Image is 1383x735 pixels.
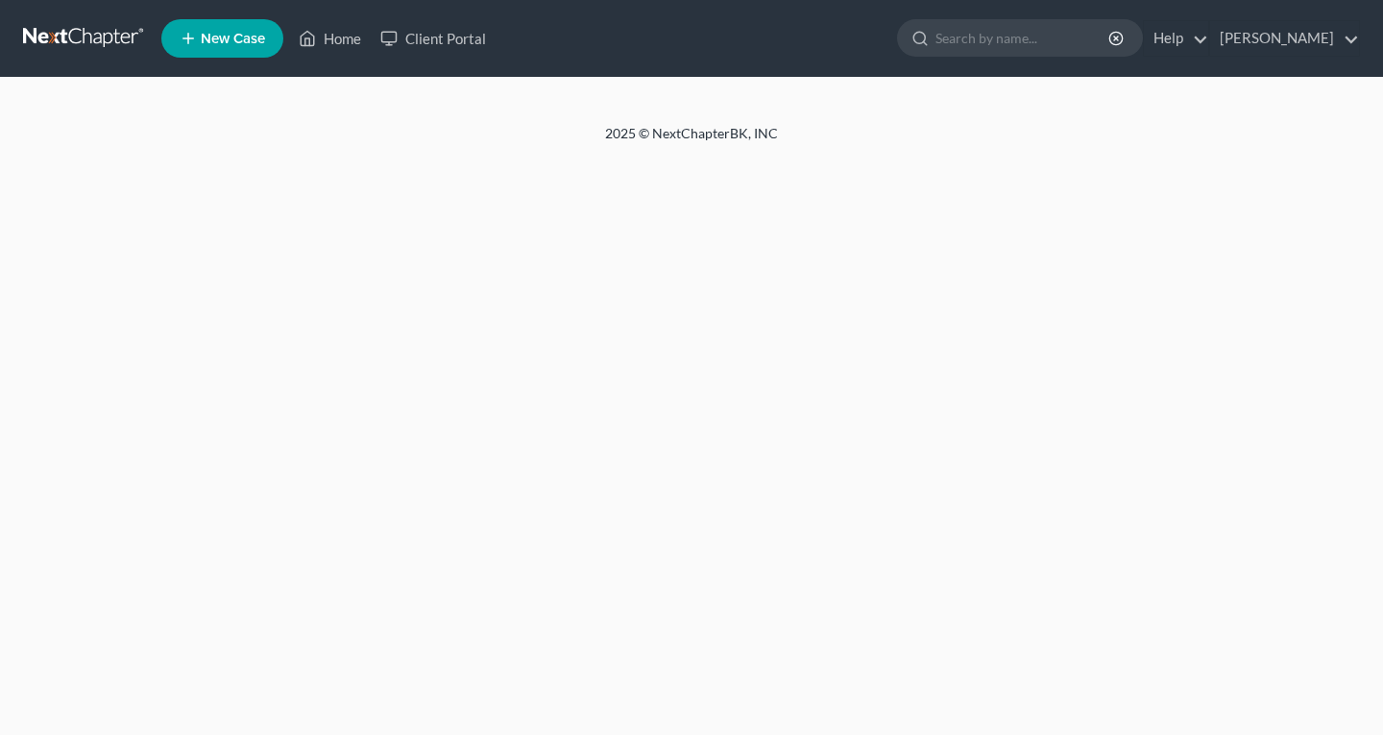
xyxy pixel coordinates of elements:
[935,20,1111,56] input: Search by name...
[1210,21,1359,56] a: [PERSON_NAME]
[371,21,496,56] a: Client Portal
[1144,21,1208,56] a: Help
[144,124,1239,159] div: 2025 © NextChapterBK, INC
[289,21,371,56] a: Home
[201,32,265,46] span: New Case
